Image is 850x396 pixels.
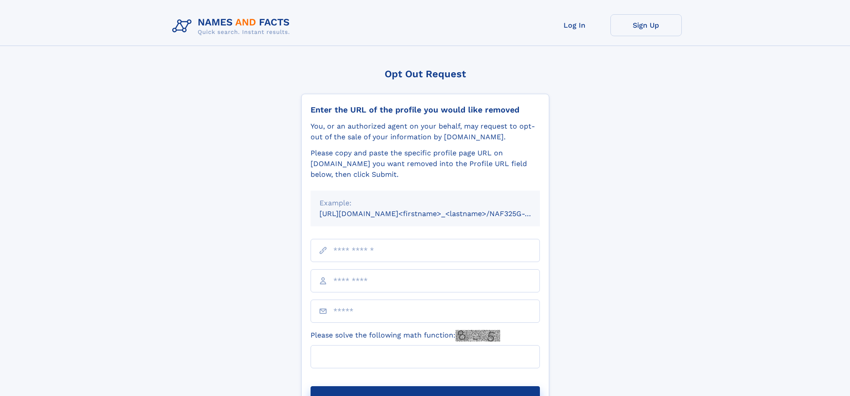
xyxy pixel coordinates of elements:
[319,209,557,218] small: [URL][DOMAIN_NAME]<firstname>_<lastname>/NAF325G-xxxxxxxx
[301,68,549,79] div: Opt Out Request
[169,14,297,38] img: Logo Names and Facts
[311,330,500,342] label: Please solve the following math function:
[311,121,540,142] div: You, or an authorized agent on your behalf, may request to opt-out of the sale of your informatio...
[311,105,540,115] div: Enter the URL of the profile you would like removed
[539,14,610,36] a: Log In
[311,148,540,180] div: Please copy and paste the specific profile page URL on [DOMAIN_NAME] you want removed into the Pr...
[610,14,682,36] a: Sign Up
[319,198,531,208] div: Example:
